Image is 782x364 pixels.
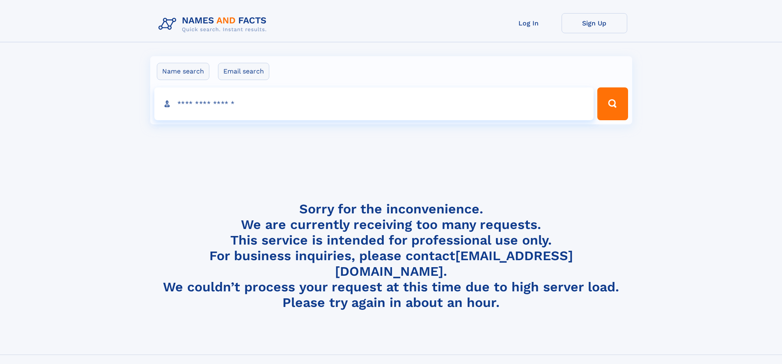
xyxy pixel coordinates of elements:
[155,13,273,35] img: Logo Names and Facts
[335,248,573,279] a: [EMAIL_ADDRESS][DOMAIN_NAME]
[218,63,269,80] label: Email search
[157,63,209,80] label: Name search
[597,87,628,120] button: Search Button
[154,87,594,120] input: search input
[496,13,562,33] a: Log In
[155,201,627,311] h4: Sorry for the inconvenience. We are currently receiving too many requests. This service is intend...
[562,13,627,33] a: Sign Up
